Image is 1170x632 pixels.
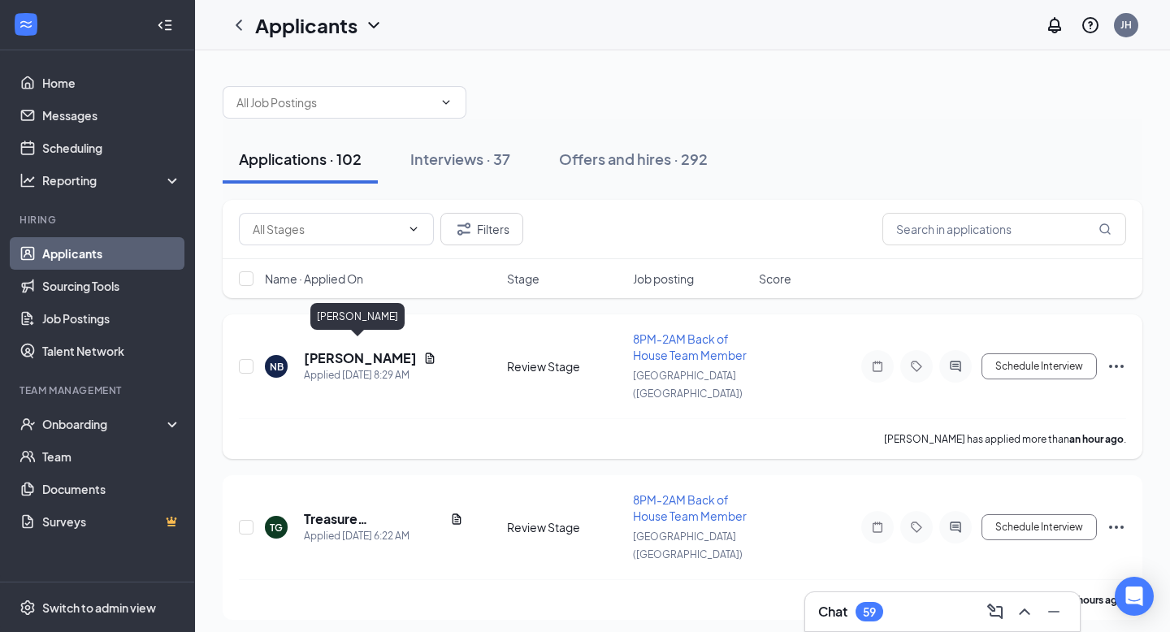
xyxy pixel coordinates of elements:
[42,302,181,335] a: Job Postings
[410,149,510,169] div: Interviews · 37
[304,528,463,544] div: Applied [DATE] 6:22 AM
[633,271,694,287] span: Job posting
[423,352,436,365] svg: Document
[270,521,283,535] div: TG
[982,599,1008,625] button: ComposeMessage
[868,521,887,534] svg: Note
[265,271,363,287] span: Name · Applied On
[42,99,181,132] a: Messages
[633,370,743,400] span: [GEOGRAPHIC_DATA] ([GEOGRAPHIC_DATA])
[450,513,463,526] svg: Document
[42,600,156,616] div: Switch to admin view
[633,492,747,523] span: 8PM-2AM Back of House Team Member
[440,96,453,109] svg: ChevronDown
[1081,15,1100,35] svg: QuestionInfo
[868,360,887,373] svg: Note
[19,172,36,188] svg: Analysis
[440,213,523,245] button: Filter Filters
[42,172,182,188] div: Reporting
[981,353,1097,379] button: Schedule Interview
[1069,433,1124,445] b: an hour ago
[407,223,420,236] svg: ChevronDown
[42,237,181,270] a: Applicants
[946,521,965,534] svg: ActiveChat
[304,349,417,367] h5: [PERSON_NAME]
[18,16,34,32] svg: WorkstreamLogo
[882,213,1126,245] input: Search in applications
[1041,599,1067,625] button: Minimize
[946,360,965,373] svg: ActiveChat
[1107,517,1126,537] svg: Ellipses
[884,432,1126,446] p: [PERSON_NAME] has applied more than .
[310,303,405,330] div: [PERSON_NAME]
[42,505,181,538] a: SurveysCrown
[1012,599,1038,625] button: ChevronUp
[559,149,708,169] div: Offers and hires · 292
[818,603,847,621] h3: Chat
[1098,223,1111,236] svg: MagnifyingGlass
[1115,577,1154,616] div: Open Intercom Messenger
[986,602,1005,621] svg: ComposeMessage
[1015,602,1034,621] svg: ChevronUp
[42,335,181,367] a: Talent Network
[239,149,362,169] div: Applications · 102
[42,67,181,99] a: Home
[1045,15,1064,35] svg: Notifications
[19,383,178,397] div: Team Management
[157,17,173,33] svg: Collapse
[907,521,926,534] svg: Tag
[1107,357,1126,376] svg: Ellipses
[42,132,181,164] a: Scheduling
[907,360,926,373] svg: Tag
[229,15,249,35] svg: ChevronLeft
[507,519,623,535] div: Review Stage
[981,514,1097,540] button: Schedule Interview
[759,271,791,287] span: Score
[454,219,474,239] svg: Filter
[19,416,36,432] svg: UserCheck
[236,93,433,111] input: All Job Postings
[42,473,181,505] a: Documents
[253,220,401,238] input: All Stages
[42,416,167,432] div: Onboarding
[633,530,743,561] span: [GEOGRAPHIC_DATA] ([GEOGRAPHIC_DATA])
[19,213,178,227] div: Hiring
[304,367,436,383] div: Applied [DATE] 8:29 AM
[270,360,284,374] div: NB
[19,600,36,616] svg: Settings
[42,440,181,473] a: Team
[255,11,357,39] h1: Applicants
[1044,602,1064,621] svg: Minimize
[633,331,747,362] span: 8PM-2AM Back of House Team Member
[1070,594,1124,606] b: 3 hours ago
[364,15,383,35] svg: ChevronDown
[42,270,181,302] a: Sourcing Tools
[304,510,444,528] h5: Treasure [PERSON_NAME]
[507,271,539,287] span: Stage
[863,605,876,619] div: 59
[1120,18,1132,32] div: JH
[507,358,623,374] div: Review Stage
